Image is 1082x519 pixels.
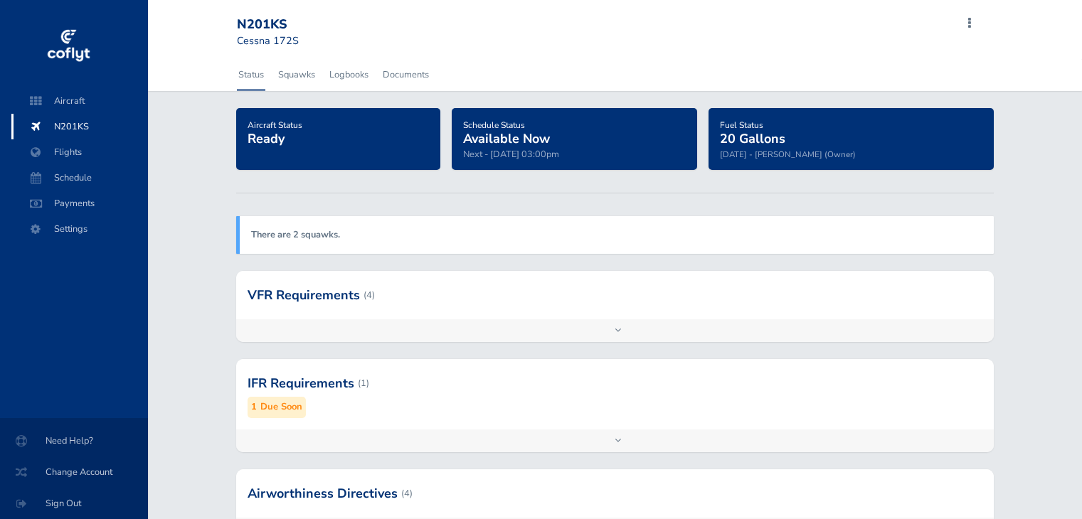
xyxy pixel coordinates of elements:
span: Fuel Status [720,119,763,131]
span: Payments [26,191,134,216]
a: There are 2 squawks. [251,228,340,241]
span: Schedule Status [463,119,525,131]
small: Due Soon [260,400,302,414]
small: Cessna 172S [237,33,299,48]
span: Ready [248,130,285,147]
span: Aircraft Status [248,119,302,131]
a: Documents [381,59,430,90]
span: Available Now [463,130,550,147]
a: Logbooks [328,59,370,90]
span: Aircraft [26,88,134,114]
span: 20 Gallons [720,130,785,147]
small: [DATE] - [PERSON_NAME] (Owner) [720,149,856,160]
span: Need Help? [17,428,131,454]
span: Change Account [17,459,131,485]
a: Schedule StatusAvailable Now [463,115,550,148]
span: Flights [26,139,134,165]
img: coflyt logo [45,25,92,68]
span: Sign Out [17,491,131,516]
a: Squawks [277,59,317,90]
div: N201KS [237,17,339,33]
span: Next - [DATE] 03:00pm [463,148,559,161]
a: Status [237,59,265,90]
span: N201KS [26,114,134,139]
span: Settings [26,216,134,242]
span: Schedule [26,165,134,191]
